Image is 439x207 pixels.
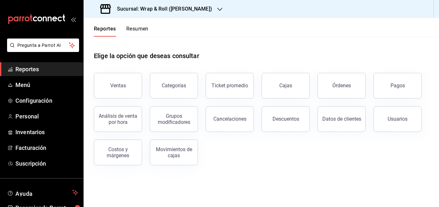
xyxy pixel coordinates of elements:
button: Resumen [126,26,148,37]
button: Datos de clientes [318,106,366,132]
button: Pagos [373,73,422,99]
span: Personal [15,112,78,121]
div: Costos y márgenes [98,146,138,159]
button: Análisis de venta por hora [94,106,142,132]
div: Grupos modificadores [154,113,194,125]
button: Movimientos de cajas [150,140,198,165]
div: Datos de clientes [322,116,361,122]
span: Menú [15,81,78,89]
div: Órdenes [332,82,351,89]
div: Cancelaciones [213,116,246,122]
button: Grupos modificadores [150,106,198,132]
button: Reportes [94,26,116,37]
div: Cajas [279,82,292,89]
h3: Sucursal: Wrap & Roll ([PERSON_NAME]) [112,5,212,13]
button: Cancelaciones [206,106,254,132]
a: Pregunta a Parrot AI [4,47,79,53]
div: navigation tabs [94,26,148,37]
button: Órdenes [318,73,366,99]
span: Suscripción [15,159,78,168]
span: Ayuda [15,189,70,196]
span: Inventarios [15,128,78,136]
button: Ventas [94,73,142,99]
span: Facturación [15,143,78,152]
div: Análisis de venta por hora [98,113,138,125]
button: Categorías [150,73,198,99]
div: Pagos [390,82,405,89]
div: Movimientos de cajas [154,146,194,159]
button: Usuarios [373,106,422,132]
h1: Elige la opción que deseas consultar [94,51,199,61]
button: Pregunta a Parrot AI [7,39,79,52]
button: Ticket promedio [206,73,254,99]
div: Ventas [110,82,126,89]
span: Configuración [15,96,78,105]
button: Costos y márgenes [94,140,142,165]
button: Descuentos [262,106,310,132]
div: Descuentos [273,116,299,122]
span: Reportes [15,65,78,73]
div: Ticket promedio [211,82,248,89]
span: Pregunta a Parrot AI [17,42,69,49]
button: open_drawer_menu [71,17,76,22]
div: Usuarios [388,116,408,122]
div: Categorías [162,82,186,89]
button: Cajas [262,73,310,99]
